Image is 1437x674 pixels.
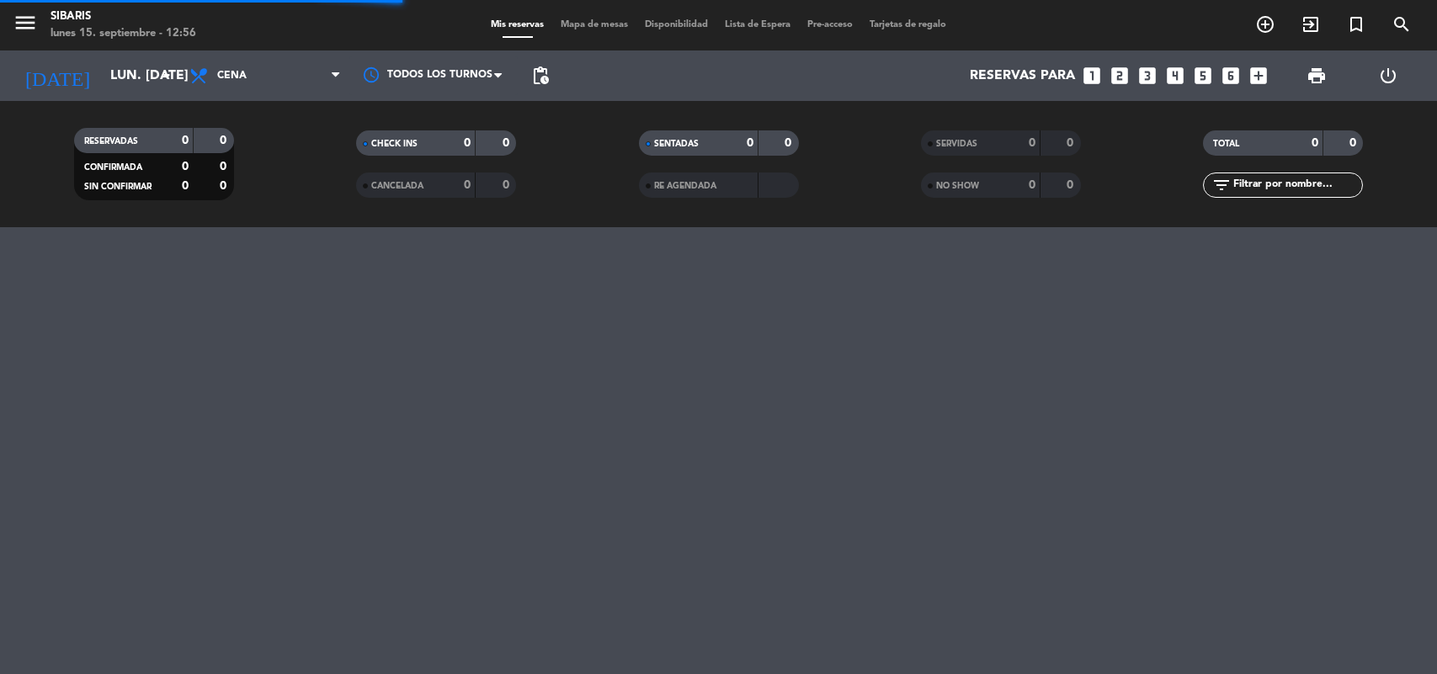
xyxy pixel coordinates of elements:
[1029,179,1035,191] strong: 0
[654,182,716,190] span: RE AGENDADA
[503,179,513,191] strong: 0
[51,8,196,25] div: sibaris
[1109,65,1131,87] i: looks_two
[464,179,471,191] strong: 0
[1067,137,1077,149] strong: 0
[182,135,189,146] strong: 0
[936,182,979,190] span: NO SHOW
[636,20,716,29] span: Disponibilidad
[157,66,177,86] i: arrow_drop_down
[13,10,38,41] button: menu
[182,180,189,192] strong: 0
[1220,65,1242,87] i: looks_6
[503,137,513,149] strong: 0
[1248,65,1269,87] i: add_box
[182,161,189,172] strong: 0
[220,180,230,192] strong: 0
[220,161,230,172] strong: 0
[552,20,636,29] span: Mapa de mesas
[1378,66,1398,86] i: power_settings_new
[1211,175,1232,195] i: filter_list
[970,68,1075,84] span: Reservas para
[1301,14,1321,34] i: exit_to_app
[936,140,977,148] span: SERVIDAS
[482,20,552,29] span: Mis reservas
[1213,140,1239,148] span: TOTAL
[799,20,861,29] span: Pre-acceso
[371,182,423,190] span: CANCELADA
[861,20,955,29] span: Tarjetas de regalo
[84,137,138,146] span: RESERVADAS
[84,163,142,172] span: CONFIRMADA
[785,137,795,149] strong: 0
[1346,14,1366,34] i: turned_in_not
[1307,66,1327,86] span: print
[1232,176,1362,194] input: Filtrar por nombre...
[220,135,230,146] strong: 0
[1392,14,1412,34] i: search
[464,137,471,149] strong: 0
[1349,137,1360,149] strong: 0
[1067,179,1077,191] strong: 0
[1081,65,1103,87] i: looks_one
[1192,65,1214,87] i: looks_5
[371,140,418,148] span: CHECK INS
[13,10,38,35] i: menu
[84,183,152,191] span: SIN CONFIRMAR
[217,70,247,82] span: Cena
[13,57,102,94] i: [DATE]
[747,137,753,149] strong: 0
[1312,137,1318,149] strong: 0
[1353,50,1424,101] div: LOG OUT
[51,25,196,42] div: lunes 15. septiembre - 12:56
[654,140,699,148] span: SENTADAS
[716,20,799,29] span: Lista de Espera
[1136,65,1158,87] i: looks_3
[530,66,551,86] span: pending_actions
[1029,137,1035,149] strong: 0
[1255,14,1275,34] i: add_circle_outline
[1164,65,1186,87] i: looks_4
